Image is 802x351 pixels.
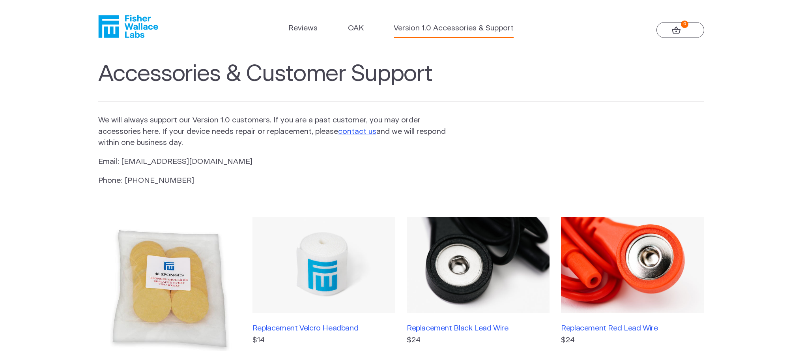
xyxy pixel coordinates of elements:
[681,21,688,28] strong: 0
[561,324,704,333] h3: Replacement Red Lead Wire
[348,23,364,34] a: OAK
[98,15,158,38] a: Fisher Wallace
[252,217,395,313] img: Replacement Velcro Headband
[252,324,395,333] h3: Replacement Velcro Headband
[394,23,514,34] a: Version 1.0 Accessories & Support
[98,115,447,149] p: We will always support our Version 1.0 customers. If you are a past customer, you may order acces...
[407,217,550,313] img: Replacement Black Lead Wire
[656,22,704,38] a: 0
[98,61,704,102] h1: Accessories & Customer Support
[98,175,447,187] p: Phone: [PHONE_NUMBER]
[407,335,550,346] p: $24
[338,128,376,135] a: contact us
[98,156,447,168] p: Email: [EMAIL_ADDRESS][DOMAIN_NAME]
[561,217,704,313] img: Replacement Red Lead Wire
[252,335,395,346] p: $14
[288,23,318,34] a: Reviews
[407,324,550,333] h3: Replacement Black Lead Wire
[561,335,704,346] p: $24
